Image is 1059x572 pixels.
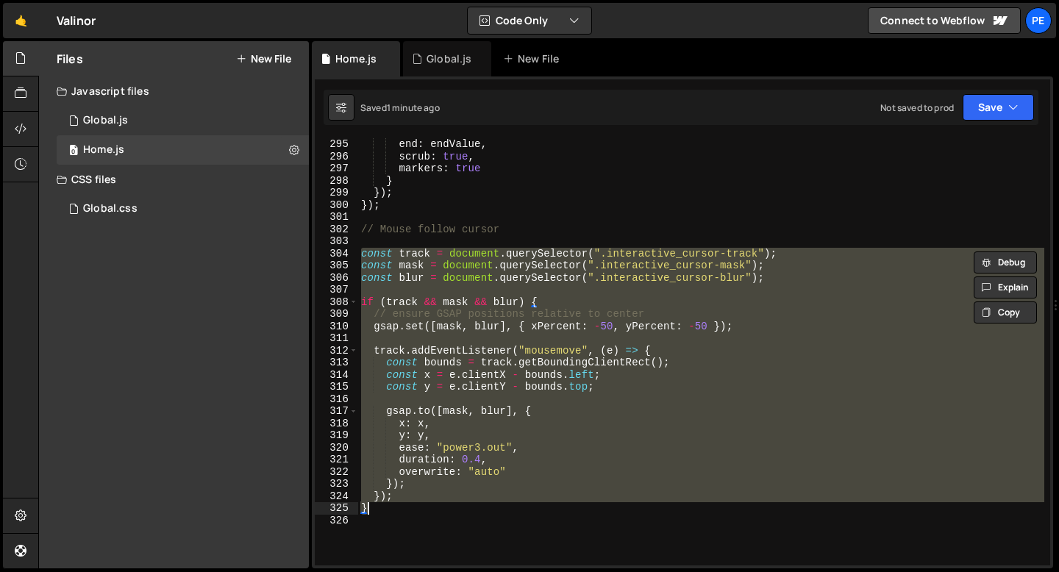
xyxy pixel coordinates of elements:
div: Valinor [57,12,96,29]
div: 315 [315,381,358,393]
div: 307 [315,284,358,296]
div: 298 [315,175,358,187]
div: 308 [315,296,358,309]
div: 296 [315,151,358,163]
a: Pe [1025,7,1052,34]
div: Home.js [335,51,377,66]
div: 323 [315,478,358,490]
div: 312 [315,345,358,357]
a: Connect to Webflow [868,7,1021,34]
div: 295 [315,138,358,151]
div: Javascript files [39,76,309,106]
div: 321 [315,454,358,466]
div: 325 [315,502,358,515]
div: 324 [315,490,358,503]
div: Global.js [83,114,128,127]
div: 303 [315,235,358,248]
a: 🤙 [3,3,39,38]
div: 300 [315,199,358,212]
div: New File [503,51,565,66]
div: 301 [315,211,358,224]
div: 16704/45678.css [57,194,309,224]
button: Save [963,94,1034,121]
h2: Files [57,51,83,67]
div: Home.js [83,143,124,157]
button: Code Only [468,7,591,34]
div: 16704/45652.js [57,135,309,165]
div: Global.css [83,202,138,215]
div: 316 [315,393,358,406]
div: Not saved to prod [880,101,954,114]
div: 318 [315,418,358,430]
div: 313 [315,357,358,369]
div: 319 [315,429,358,442]
div: 309 [315,308,358,321]
div: CSS files [39,165,309,194]
div: 310 [315,321,358,333]
div: Saved [360,101,440,114]
div: 320 [315,442,358,454]
div: 326 [315,515,358,527]
div: 317 [315,405,358,418]
button: Debug [974,251,1037,274]
button: New File [236,53,291,65]
div: 299 [315,187,358,199]
div: 322 [315,466,358,479]
button: Copy [974,301,1037,323]
div: 304 [315,248,358,260]
div: 16704/45653.js [57,106,309,135]
div: 305 [315,260,358,272]
div: 314 [315,369,358,382]
div: 311 [315,332,358,345]
div: Global.js [427,51,471,66]
span: 0 [69,146,78,157]
div: 302 [315,224,358,236]
div: 297 [315,162,358,175]
div: 1 minute ago [387,101,440,114]
button: Explain [974,276,1037,298]
div: 306 [315,272,358,285]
